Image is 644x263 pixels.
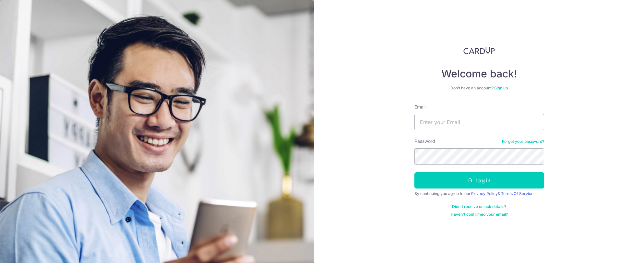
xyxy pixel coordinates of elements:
a: Sign up [494,86,508,90]
input: Enter your Email [414,114,544,130]
a: Didn't receive unlock details? [452,204,506,209]
button: Log in [414,172,544,189]
img: CardUp Logo [463,47,495,54]
div: By continuing you agree to our & [414,191,544,196]
h4: Welcome back! [414,67,544,80]
a: Haven't confirmed your email? [451,212,508,217]
a: Forgot your password? [502,139,544,144]
label: Password [414,138,435,144]
a: Terms Of Service [501,191,533,196]
a: Privacy Policy [471,191,498,196]
label: Email [414,104,425,110]
div: Don’t have an account? [414,86,544,91]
